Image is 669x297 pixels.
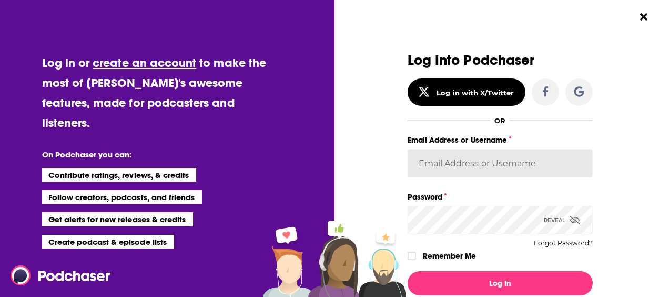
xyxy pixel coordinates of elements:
li: Contribute ratings, reviews, & credits [42,168,197,182]
li: Get alerts for new releases & credits [42,212,193,226]
a: create an account [93,55,196,70]
div: Reveal [544,206,580,234]
button: Forgot Password? [534,240,593,247]
input: Email Address or Username [408,149,593,177]
h3: Log Into Podchaser [408,53,593,68]
li: Follow creators, podcasts, and friends [42,190,202,204]
img: Podchaser - Follow, Share and Rate Podcasts [11,265,111,285]
div: OR [494,116,505,125]
button: Log In [408,271,593,295]
li: On Podchaser you can: [42,150,252,160]
button: Close Button [634,7,654,27]
label: Email Address or Username [408,133,593,147]
a: Podchaser - Follow, Share and Rate Podcasts [11,265,103,285]
button: Log in with X/Twitter [408,78,525,106]
li: Create podcast & episode lists [42,235,174,249]
label: Password [408,190,593,204]
label: Remember Me [423,249,476,263]
div: Log in with X/Twitter [437,88,514,97]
